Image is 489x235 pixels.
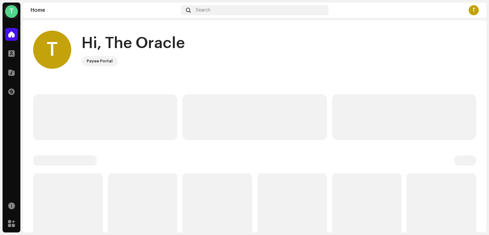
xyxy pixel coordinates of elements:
[196,8,210,13] span: Search
[469,5,479,15] div: T
[81,33,185,53] div: Hi, The Oracle
[5,5,18,18] div: T
[87,57,113,65] div: Payee Portal
[33,31,71,69] div: T
[31,8,178,13] div: Home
